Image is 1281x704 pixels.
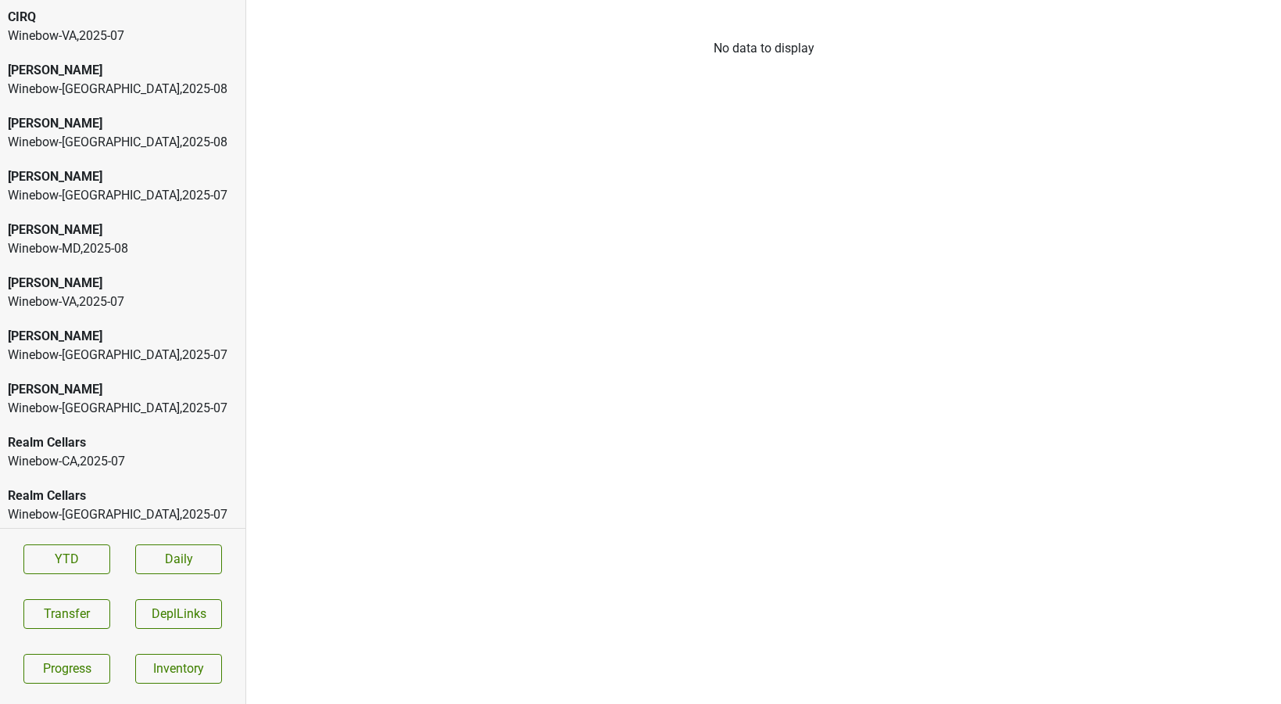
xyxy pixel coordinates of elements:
a: Inventory [135,654,222,684]
div: Winebow-VA , 2025 - 07 [8,293,238,311]
div: Winebow-[GEOGRAPHIC_DATA] , 2025 - 08 [8,80,238,99]
div: Winebow-[GEOGRAPHIC_DATA] , 2025 - 08 [8,133,238,152]
div: [PERSON_NAME] [8,380,238,399]
div: [PERSON_NAME] [8,274,238,293]
div: Winebow-[GEOGRAPHIC_DATA] , 2025 - 07 [8,399,238,418]
div: Winebow-[GEOGRAPHIC_DATA] , 2025 - 07 [8,505,238,524]
a: Progress [23,654,110,684]
a: YTD [23,544,110,574]
div: Winebow-[GEOGRAPHIC_DATA] , 2025 - 07 [8,346,238,365]
button: Transfer [23,599,110,629]
div: Realm Cellars [8,487,238,505]
div: [PERSON_NAME] [8,114,238,133]
div: CIRQ [8,8,238,27]
div: Winebow-CA , 2025 - 07 [8,452,238,471]
div: [PERSON_NAME] [8,327,238,346]
div: [PERSON_NAME] [8,167,238,186]
button: DeplLinks [135,599,222,629]
div: Winebow-VA , 2025 - 07 [8,27,238,45]
div: Winebow-MD , 2025 - 08 [8,239,238,258]
a: Daily [135,544,222,574]
div: Realm Cellars [8,433,238,452]
div: No data to display [246,39,1281,58]
div: [PERSON_NAME] [8,61,238,80]
div: Winebow-[GEOGRAPHIC_DATA] , 2025 - 07 [8,186,238,205]
div: [PERSON_NAME] [8,221,238,239]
